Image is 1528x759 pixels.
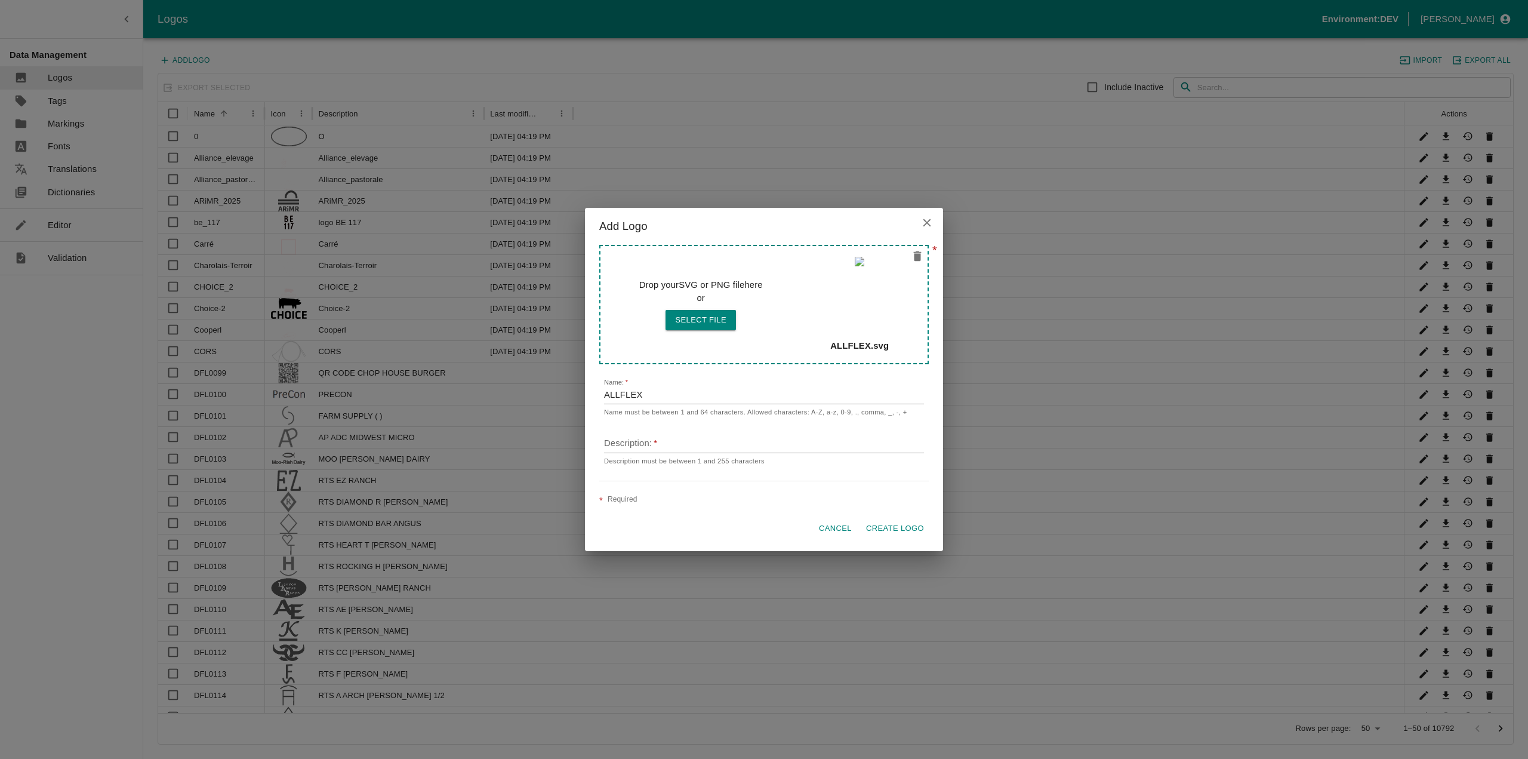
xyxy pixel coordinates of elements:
button: Drop yourSVG or PNG filehereorALLFLEX.svg [666,310,736,331]
p: Name must be between 1 and 64 characters. Allowed characters: A-Z, a-z, 0-9, ., comma, _, -, + [604,407,924,417]
h2: Add Logo [585,208,943,245]
p: Drop your SVG or PNG file here [639,278,763,291]
p: ALLFLEX.svg [830,339,889,352]
label: Name: [604,377,628,387]
p: Required [608,494,637,506]
svg: Remove all files from dropzone [911,250,924,263]
p: Description must be between 1 and 255 characters [604,456,924,466]
button: Remove all files from dropzone [906,245,929,268]
button: Create Logo [861,518,929,539]
p: or [639,291,763,305]
img: 5dc636df-38b8-450a-91c3-bbfd886aa3ec [855,257,864,334]
button: close [916,211,938,234]
button: Cancel [814,518,857,539]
